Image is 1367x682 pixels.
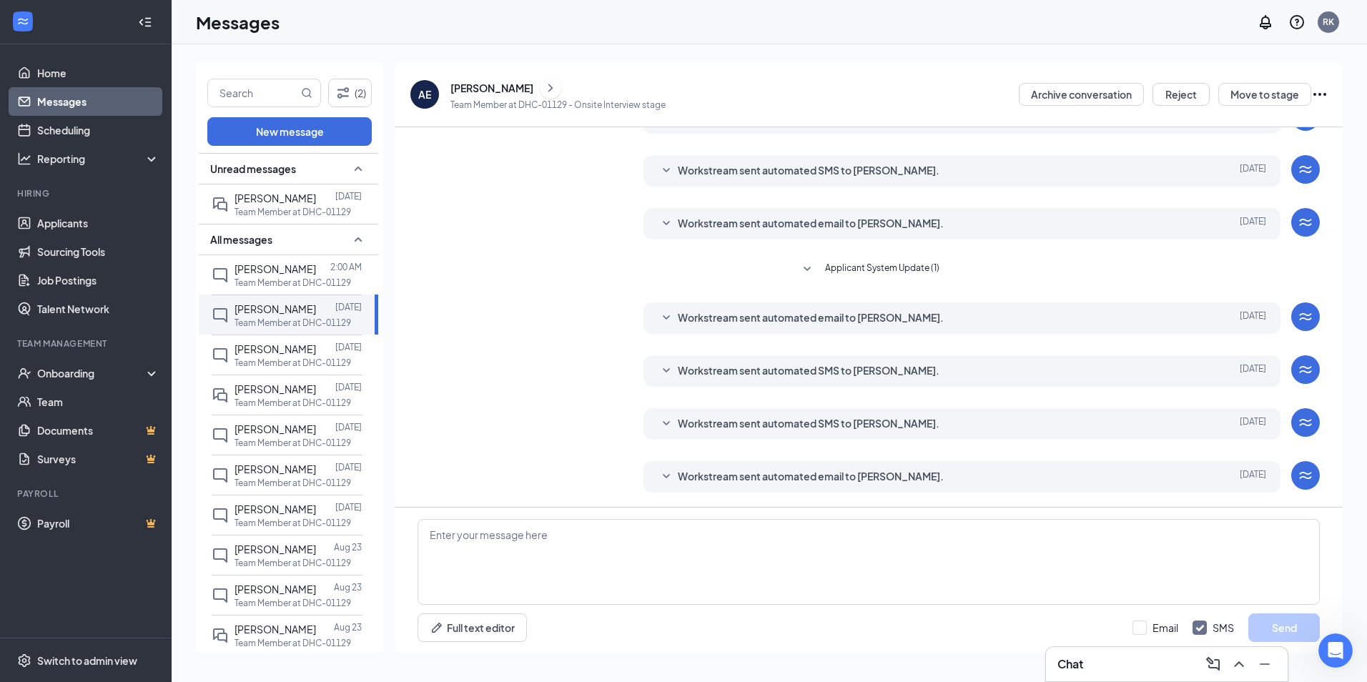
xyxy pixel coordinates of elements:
[37,152,160,166] div: Reporting
[37,266,159,295] a: Job Postings
[235,422,316,435] span: [PERSON_NAME]
[190,482,240,492] span: Messages
[1202,653,1225,676] button: ComposeMessage
[212,627,229,644] svg: DoubleChat
[235,277,351,289] p: Team Member at DHC-01129
[335,461,362,473] p: [DATE]
[335,190,362,202] p: [DATE]
[37,59,159,87] a: Home
[1153,83,1210,106] button: Reject
[335,381,362,393] p: [DATE]
[235,517,351,529] p: Team Member at DHC-01129
[235,557,351,569] p: Team Member at DHC-01129
[17,488,157,500] div: Payroll
[678,162,939,179] span: Workstream sent automated SMS to [PERSON_NAME].
[37,237,159,266] a: Sourcing Tools
[212,467,229,484] svg: ChatInactive
[334,621,362,633] p: Aug 23
[246,23,272,49] div: Close
[825,261,939,278] span: Applicant System Update (1)
[335,341,362,353] p: [DATE]
[140,23,169,51] img: Profile image for Alvin
[334,541,362,553] p: Aug 23
[328,79,372,107] button: Filter (2)
[450,81,533,95] div: [PERSON_NAME]
[1240,310,1266,327] span: [DATE]
[37,653,137,668] div: Switch to admin view
[37,87,159,116] a: Messages
[207,117,372,146] button: New message
[210,162,296,176] span: Unread messages
[540,77,561,99] button: ChevronRight
[235,302,316,315] span: [PERSON_NAME]
[235,503,316,515] span: [PERSON_NAME]
[29,204,239,219] div: Send us a message
[29,219,239,234] div: We typically reply in under a minute
[29,150,257,174] p: How can we help?
[208,79,298,107] input: Search
[29,102,257,150] p: Hi [PERSON_NAME] 👋
[799,261,816,278] svg: SmallChevronDown
[235,583,316,595] span: [PERSON_NAME]
[37,209,159,237] a: Applicants
[37,445,159,473] a: SurveysCrown
[212,387,229,404] svg: DoubleChat
[658,415,675,433] svg: SmallChevronDown
[678,468,944,485] span: Workstream sent automated email to [PERSON_NAME].
[37,295,159,323] a: Talent Network
[235,597,351,609] p: Team Member at DHC-01129
[1019,83,1144,106] button: Archive conversation
[678,215,944,232] span: Workstream sent automated email to [PERSON_NAME].
[1323,16,1334,28] div: RK
[37,509,159,538] a: PayrollCrown
[1248,613,1320,642] button: Send
[196,10,280,34] h1: Messages
[658,310,675,327] svg: SmallChevronDown
[212,507,229,524] svg: ChatInactive
[1297,214,1314,231] svg: WorkstreamLogo
[658,215,675,232] svg: SmallChevronDown
[1228,653,1250,676] button: ChevronUp
[235,463,316,475] span: [PERSON_NAME]
[1253,653,1276,676] button: Minimize
[335,84,352,102] svg: Filter
[143,446,286,503] button: Messages
[212,196,229,213] svg: DoubleChat
[235,637,351,649] p: Team Member at DHC-01129
[212,547,229,564] svg: ChatInactive
[1256,656,1273,673] svg: Minimize
[330,261,362,273] p: 2:00 AM
[1257,14,1274,31] svg: Notifications
[335,501,362,513] p: [DATE]
[37,387,159,416] a: Team
[1318,633,1353,668] iframe: Intercom live chat
[138,15,152,29] svg: Collapse
[1205,656,1222,673] svg: ComposeMessage
[37,116,159,144] a: Scheduling
[335,421,362,433] p: [DATE]
[1297,161,1314,178] svg: WorkstreamLogo
[212,347,229,364] svg: ChatInactive
[799,261,939,278] button: SmallChevronDownApplicant System Update (1)
[335,301,362,313] p: [DATE]
[235,342,316,355] span: [PERSON_NAME]
[210,232,272,247] span: All messages
[350,160,367,177] svg: SmallChevronUp
[418,87,431,102] div: AE
[678,415,939,433] span: Workstream sent automated SMS to [PERSON_NAME].
[678,362,939,380] span: Workstream sent automated SMS to [PERSON_NAME].
[235,437,351,449] p: Team Member at DHC-01129
[235,382,316,395] span: [PERSON_NAME]
[55,482,87,492] span: Home
[418,613,527,642] button: Full text editorPen
[235,192,316,204] span: [PERSON_NAME]
[17,187,157,199] div: Hiring
[37,416,159,445] a: DocumentsCrown
[212,427,229,444] svg: ChatInactive
[678,310,944,327] span: Workstream sent automated email to [PERSON_NAME].
[17,653,31,668] svg: Settings
[1240,362,1266,380] span: [DATE]
[1297,361,1314,378] svg: WorkstreamLogo
[1057,656,1083,672] h3: Chat
[14,192,272,247] div: Send us a messageWe typically reply in under a minute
